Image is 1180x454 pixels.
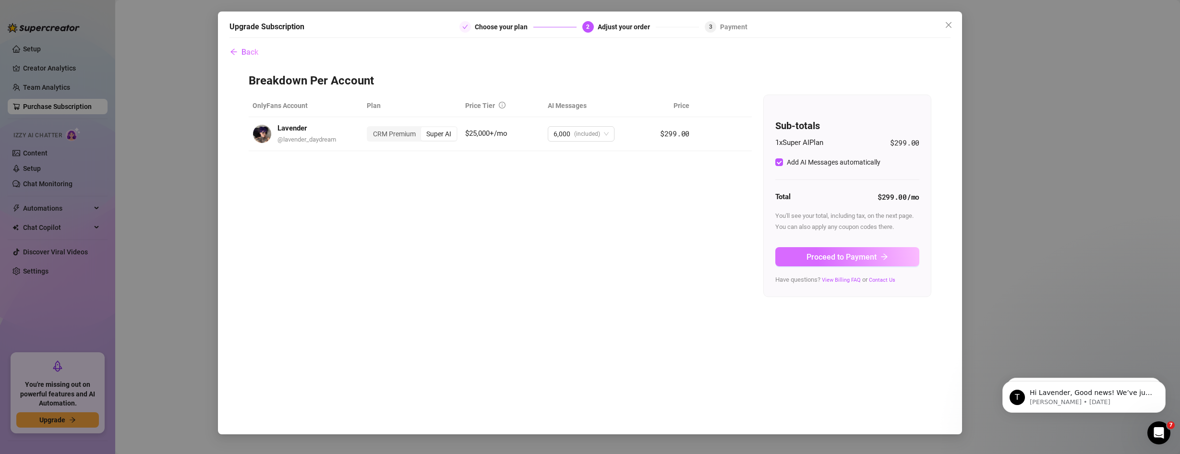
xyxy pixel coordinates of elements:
[988,361,1180,428] iframe: Intercom notifications message
[598,21,656,33] div: Adjust your order
[720,21,747,33] div: Payment
[890,137,919,149] span: $299.00
[253,125,271,143] img: avatar.jpg
[878,192,919,202] strong: $299.00 /mo
[368,127,421,141] div: CRM Premium
[363,95,461,117] th: Plan
[574,127,600,141] span: (included)
[249,73,931,89] h3: Breakdown Per Account
[880,253,888,261] span: arrow-right
[421,127,457,141] div: Super AI
[465,129,507,138] span: $25,000+/mo
[941,21,956,29] span: Close
[709,24,712,30] span: 3
[660,129,689,138] span: $299.00
[941,17,956,33] button: Close
[775,276,895,283] span: Have questions? or
[241,48,258,57] span: Back
[775,212,914,230] span: You'll see your total, including tax, on the next page. You can also apply any coupon codes there.
[249,95,363,117] th: OnlyFans Account
[775,247,919,266] button: Proceed to Paymentarrow-right
[277,124,307,132] strong: Lavender
[775,119,919,132] h4: Sub-totals
[869,277,895,283] a: Contact Us
[1147,421,1170,444] iframe: Intercom live chat
[544,95,647,117] th: AI Messages
[775,137,823,149] span: 1 x Super AI Plan
[945,21,952,29] span: close
[367,126,458,142] div: segmented control
[499,102,506,108] span: info-circle
[586,24,590,30] span: 2
[277,136,336,143] span: @ lavender_daydream
[787,157,880,167] div: Add AI Messages automatically
[775,192,791,201] strong: Total
[229,43,259,62] button: Back
[462,24,468,30] span: check
[475,21,533,33] div: Choose your plan
[229,21,304,33] h5: Upgrade Subscription
[1167,421,1175,429] span: 7
[647,95,693,117] th: Price
[230,48,238,56] span: arrow-left
[554,127,570,141] span: 6,000
[465,102,495,109] span: Price Tier
[822,277,861,283] a: View Billing FAQ
[807,252,877,262] span: Proceed to Payment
